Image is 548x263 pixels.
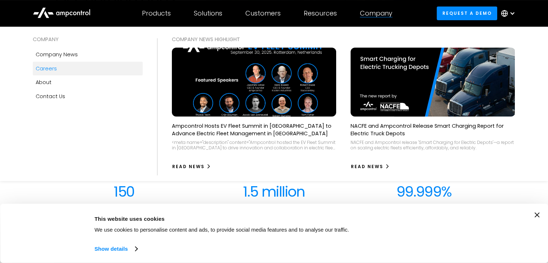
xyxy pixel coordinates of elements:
[418,212,521,233] button: Okay
[243,183,305,200] div: 1.5 million
[36,78,52,86] div: About
[304,9,337,17] div: Resources
[33,75,143,89] a: About
[94,244,137,254] a: Show details
[194,9,222,17] div: Solutions
[351,140,515,151] div: NACFE and Ampcontrol release 'Smart Charging for Electric Depots'—a report on scaling electric fl...
[36,92,65,100] div: Contact Us
[33,48,143,61] a: Company news
[351,163,383,170] div: Read News
[33,89,143,103] a: Contact Us
[36,51,78,58] div: Company news
[396,183,452,200] div: 99.999%
[172,140,336,151] div: <meta name="description" content="Ampcontrol hosted the EV Fleet Summit in [GEOGRAPHIC_DATA] to d...
[245,9,281,17] div: Customers
[94,214,402,223] div: This website uses cookies
[351,161,390,172] a: Read News
[142,9,171,17] div: Products
[534,212,539,218] button: Close banner
[172,122,336,137] p: Ampcontrol Hosts EV Fleet Summit in [GEOGRAPHIC_DATA] to Advance Electric Fleet Management in [GE...
[360,9,392,17] div: Company
[172,35,515,43] div: COMPANY NEWS Highlight
[36,65,57,73] div: Careers
[351,122,515,137] p: NACFE and Ampcontrol Release Smart Charging Report for Electric Truck Depots
[437,6,497,20] a: Request a demo
[172,163,205,170] div: Read News
[33,62,143,75] a: Careers
[113,183,134,200] div: 150
[172,161,211,172] a: Read News
[33,35,143,43] div: COMPANY
[94,227,349,233] span: We use cookies to personalise content and ads, to provide social media features and to analyse ou...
